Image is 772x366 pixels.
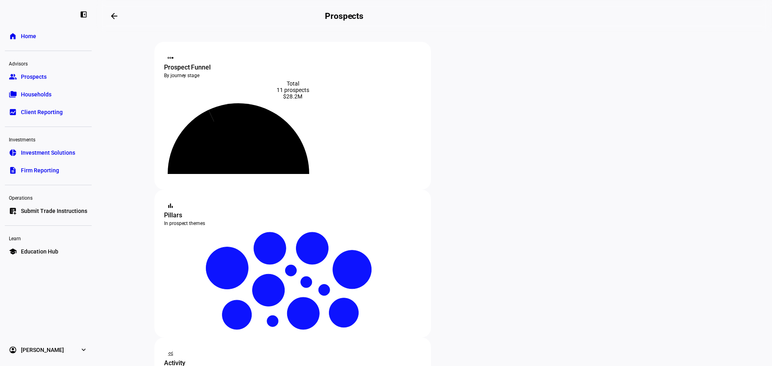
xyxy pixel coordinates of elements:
[164,220,421,227] div: In prospect themes
[9,32,17,40] eth-mat-symbol: home
[164,72,421,79] div: By journey stage
[9,346,17,354] eth-mat-symbol: account_circle
[9,108,17,116] eth-mat-symbol: bid_landscape
[9,166,17,174] eth-mat-symbol: description
[5,28,92,44] a: homeHome
[21,90,51,98] span: Households
[109,11,119,21] mat-icon: arrow_backwards
[5,57,92,69] div: Advisors
[21,108,63,116] span: Client Reporting
[164,63,421,72] div: Prospect Funnel
[21,207,87,215] span: Submit Trade Instructions
[164,93,421,100] div: $28.2M
[166,350,175,358] mat-icon: monitoring
[5,104,92,120] a: bid_landscapeClient Reporting
[5,145,92,161] a: pie_chartInvestment Solutions
[80,346,88,354] eth-mat-symbol: expand_more
[5,86,92,102] a: folder_copyHouseholds
[9,90,17,98] eth-mat-symbol: folder_copy
[5,232,92,243] div: Learn
[325,11,363,21] h2: Prospects
[9,73,17,81] eth-mat-symbol: group
[80,10,88,18] eth-mat-symbol: left_panel_close
[21,73,47,81] span: Prospects
[21,32,36,40] span: Home
[9,247,17,256] eth-mat-symbol: school
[164,87,421,93] div: 11 prospects
[9,207,17,215] eth-mat-symbol: list_alt_add
[166,54,175,62] mat-icon: steppers
[21,166,59,174] span: Firm Reporting
[166,202,175,210] mat-icon: bar_chart
[21,149,75,157] span: Investment Solutions
[164,80,421,87] div: Total
[21,346,64,354] span: [PERSON_NAME]
[5,162,92,178] a: descriptionFirm Reporting
[9,149,17,157] eth-mat-symbol: pie_chart
[5,192,92,203] div: Operations
[164,211,421,220] div: Pillars
[5,69,92,85] a: groupProspects
[21,247,58,256] span: Education Hub
[5,133,92,145] div: Investments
